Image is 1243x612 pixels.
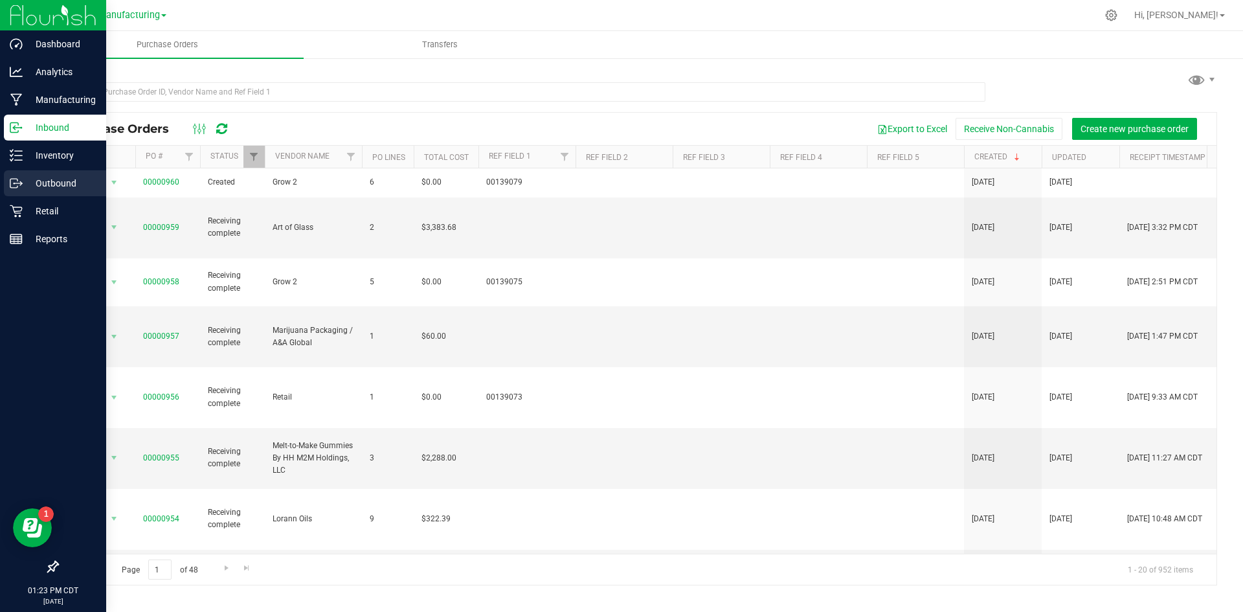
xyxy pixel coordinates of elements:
[208,215,257,240] span: Receiving complete
[1049,221,1072,234] span: [DATE]
[1049,330,1072,343] span: [DATE]
[370,221,406,234] span: 2
[146,152,162,161] a: PO #
[372,153,405,162] a: PO Lines
[1052,153,1086,162] a: Updated
[208,176,257,188] span: Created
[23,148,100,163] p: Inventory
[421,391,442,403] span: $0.00
[304,31,576,58] a: Transfers
[143,332,179,341] a: 00000957
[370,513,406,525] span: 9
[370,276,406,288] span: 5
[13,508,52,547] iframe: Resource center
[424,153,469,162] a: Total Cost
[1127,276,1198,288] span: [DATE] 2:51 PM CDT
[956,118,1062,140] button: Receive Non-Cannabis
[208,269,257,294] span: Receiving complete
[869,118,956,140] button: Export to Excel
[1130,153,1205,162] a: Receipt Timestamp
[111,560,208,580] span: Page of 48
[243,146,265,168] a: Filter
[972,330,994,343] span: [DATE]
[23,64,100,80] p: Analytics
[23,92,100,108] p: Manufacturing
[780,153,822,162] a: Ref Field 4
[1049,276,1072,288] span: [DATE]
[106,449,122,467] span: select
[23,120,100,135] p: Inbound
[370,330,406,343] span: 1
[1081,124,1189,134] span: Create new purchase order
[23,176,100,191] p: Outbound
[421,330,446,343] span: $60.00
[421,276,442,288] span: $0.00
[38,506,54,522] iframe: Resource center unread badge
[217,560,236,577] a: Go to the next page
[67,122,182,136] span: Purchase Orders
[972,221,994,234] span: [DATE]
[1127,330,1198,343] span: [DATE] 1:47 PM CDT
[486,176,568,188] span: 00139079
[179,146,200,168] a: Filter
[972,391,994,403] span: [DATE]
[273,391,354,403] span: Retail
[23,231,100,247] p: Reports
[57,82,985,102] input: Search Purchase Order ID, Vendor Name and Ref Field 1
[210,152,238,161] a: Status
[586,153,628,162] a: Ref Field 2
[273,440,354,477] span: Melt-to-Make Gummies By HH M2M Holdings, LLC
[273,221,354,234] span: Art of Glass
[10,93,23,106] inline-svg: Manufacturing
[273,513,354,525] span: Lorann Oils
[6,596,100,606] p: [DATE]
[148,560,172,580] input: 1
[143,514,179,523] a: 00000954
[10,205,23,218] inline-svg: Retail
[1127,513,1202,525] span: [DATE] 10:48 AM CDT
[972,176,994,188] span: [DATE]
[421,176,442,188] span: $0.00
[106,389,122,407] span: select
[489,152,531,161] a: Ref Field 1
[143,453,179,462] a: 00000955
[6,585,100,596] p: 01:23 PM CDT
[143,177,179,187] a: 00000960
[1134,10,1218,20] span: Hi, [PERSON_NAME]!
[421,452,456,464] span: $2,288.00
[421,221,456,234] span: $3,383.68
[974,152,1022,161] a: Created
[143,392,179,402] a: 00000956
[554,146,576,168] a: Filter
[106,218,122,236] span: select
[31,31,304,58] a: Purchase Orders
[1049,452,1072,464] span: [DATE]
[683,153,725,162] a: Ref Field 3
[23,203,100,219] p: Retail
[273,276,354,288] span: Grow 2
[106,510,122,528] span: select
[106,273,122,291] span: select
[877,153,919,162] a: Ref Field 5
[972,513,994,525] span: [DATE]
[23,36,100,52] p: Dashboard
[405,39,475,51] span: Transfers
[273,324,354,349] span: Marijuana Packaging / A&A Global
[972,452,994,464] span: [DATE]
[10,232,23,245] inline-svg: Reports
[208,324,257,349] span: Receiving complete
[1117,560,1204,579] span: 1 - 20 of 952 items
[208,446,257,470] span: Receiving complete
[370,391,406,403] span: 1
[10,65,23,78] inline-svg: Analytics
[106,328,122,346] span: select
[106,174,122,192] span: select
[370,176,406,188] span: 6
[275,152,330,161] a: Vendor Name
[10,177,23,190] inline-svg: Outbound
[119,39,216,51] span: Purchase Orders
[143,223,179,232] a: 00000959
[208,385,257,409] span: Receiving complete
[341,146,362,168] a: Filter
